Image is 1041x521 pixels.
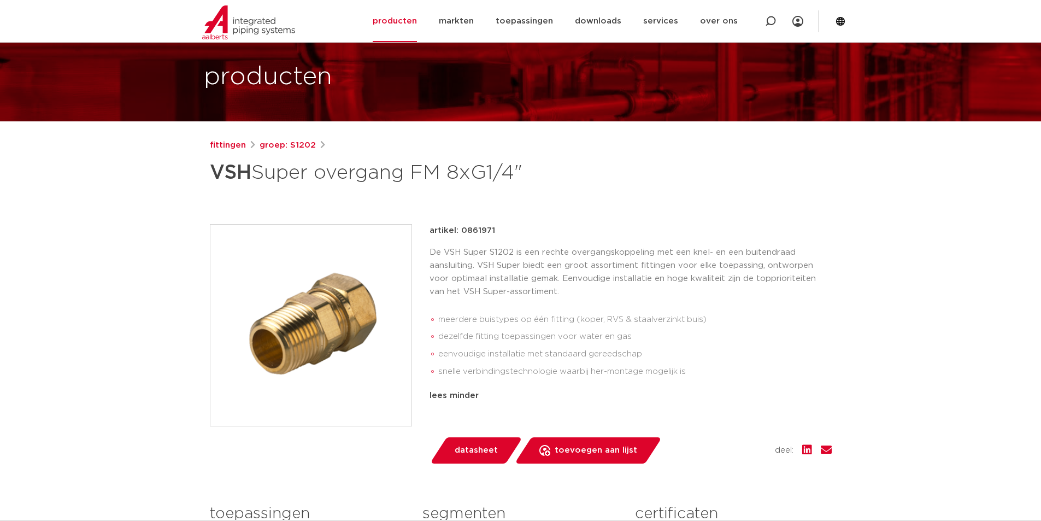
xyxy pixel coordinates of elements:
h1: Super overgang FM 8xG1/4" [210,156,620,189]
li: eenvoudige installatie met standaard gereedschap [438,346,832,363]
h1: producten [204,60,332,95]
li: dezelfde fitting toepassingen voor water en gas [438,328,832,346]
a: datasheet [430,437,522,464]
span: datasheet [455,442,498,459]
strong: VSH [210,163,251,183]
a: groep: S1202 [260,139,316,152]
li: meerdere buistypes op één fitting (koper, RVS & staalverzinkt buis) [438,311,832,329]
a: fittingen [210,139,246,152]
li: snelle verbindingstechnologie waarbij her-montage mogelijk is [438,363,832,380]
span: deel: [775,444,793,457]
p: De VSH Super S1202 is een rechte overgangskoppeling met een knel- en een buitendraad aansluiting.... [430,246,832,298]
img: Product Image for VSH Super overgang FM 8xG1/4" [210,225,411,426]
span: toevoegen aan lijst [555,442,637,459]
div: lees minder [430,389,832,402]
p: artikel: 0861971 [430,224,495,237]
